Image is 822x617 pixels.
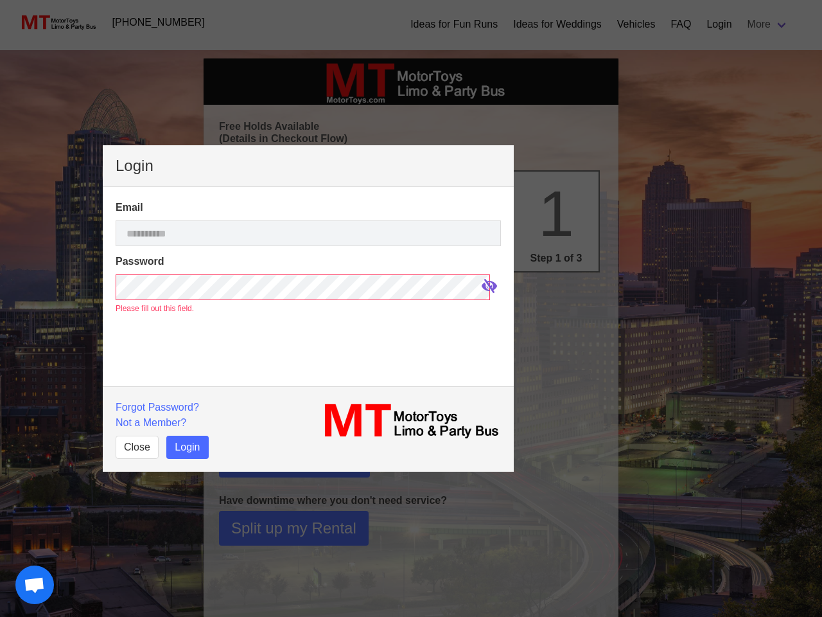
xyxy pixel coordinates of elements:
p: Please fill out this field. [116,303,501,314]
a: Not a Member? [116,417,186,428]
label: Email [116,200,501,215]
button: Login [166,436,208,459]
label: Password [116,254,501,269]
img: MT_logo_name.png [316,400,501,442]
a: Open chat [15,566,54,604]
a: Forgot Password? [116,402,199,413]
p: Login [116,158,501,174]
button: Close [116,436,159,459]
